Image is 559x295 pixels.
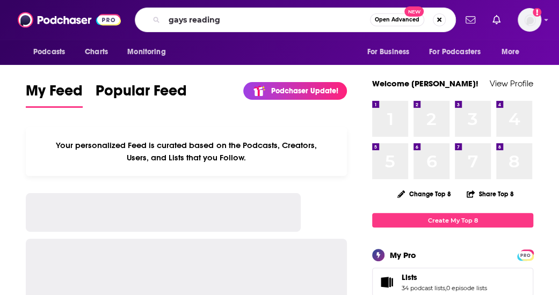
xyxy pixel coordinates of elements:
[404,6,424,17] span: New
[85,45,108,60] span: Charts
[502,45,520,60] span: More
[164,11,370,28] input: Search podcasts, credits, & more...
[390,250,416,260] div: My Pro
[370,13,424,26] button: Open AdvancedNew
[96,82,187,106] span: Popular Feed
[26,42,79,62] button: open menu
[372,78,478,88] a: Welcome [PERSON_NAME]!
[466,183,514,204] button: Share Top 8
[490,78,533,88] a: View Profile
[367,45,409,60] span: For Business
[391,187,458,201] button: Change Top 8
[26,82,83,108] a: My Feed
[375,17,419,23] span: Open Advanced
[372,213,533,227] a: Create My Top 8
[429,45,481,60] span: For Podcasters
[96,82,187,108] a: Popular Feed
[271,86,338,95] p: Podchaser Update!
[494,42,533,62] button: open menu
[461,11,480,29] a: Show notifications dropdown
[402,284,445,292] a: 34 podcast lists
[135,8,456,32] div: Search podcasts, credits, & more...
[26,127,347,176] div: Your personalized Feed is curated based on the Podcasts, Creators, Users, and Lists that you Follow.
[533,8,541,17] svg: Add a profile image
[402,272,487,282] a: Lists
[33,45,65,60] span: Podcasts
[488,11,505,29] a: Show notifications dropdown
[445,284,446,292] span: ,
[519,250,532,259] a: PRO
[518,8,541,32] span: Logged in as AtriaBooks
[127,45,165,60] span: Monitoring
[446,284,487,292] a: 0 episode lists
[120,42,179,62] button: open menu
[376,275,397,290] a: Lists
[518,8,541,32] button: Show profile menu
[78,42,114,62] a: Charts
[26,82,83,106] span: My Feed
[18,10,121,30] img: Podchaser - Follow, Share and Rate Podcasts
[422,42,496,62] button: open menu
[518,8,541,32] img: User Profile
[359,42,423,62] button: open menu
[402,272,417,282] span: Lists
